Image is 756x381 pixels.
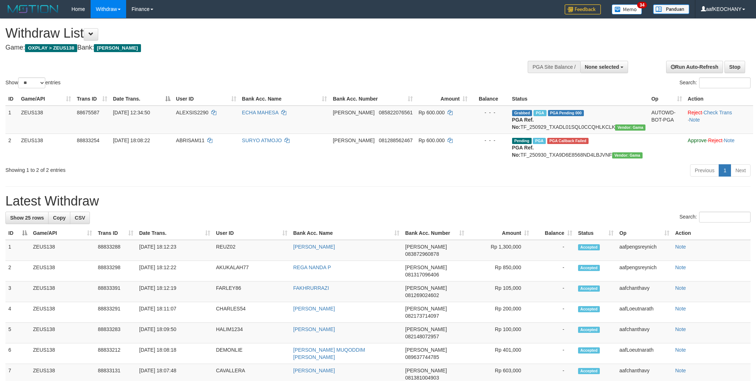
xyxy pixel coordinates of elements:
[578,347,600,354] span: Accepted
[565,4,601,14] img: Feedback.jpg
[113,137,150,143] span: [DATE] 18:08:22
[675,264,686,270] a: Note
[136,261,213,281] td: [DATE] 18:12:22
[30,302,95,323] td: ZEUS138
[467,281,532,302] td: Rp 105,000
[405,313,439,319] span: Copy 082173714097 to clipboard
[616,343,672,364] td: aafLoeutnarath
[509,92,649,106] th: Status
[213,281,290,302] td: FARLEY86
[689,117,700,123] a: Note
[532,281,575,302] td: -
[616,281,672,302] td: aafchanthavy
[173,92,239,106] th: User ID: activate to sort column ascending
[675,285,686,291] a: Note
[416,92,471,106] th: Amount: activate to sort column ascending
[680,212,751,223] label: Search:
[690,164,719,177] a: Previous
[532,343,575,364] td: -
[724,61,745,73] a: Stop
[290,227,402,240] th: Bank Acc. Name: activate to sort column ascending
[467,343,532,364] td: Rp 401,000
[95,240,136,261] td: 88833288
[672,227,751,240] th: Action
[75,215,85,221] span: CSV
[293,326,335,332] a: [PERSON_NAME]
[532,227,575,240] th: Balance: activate to sort column ascending
[578,244,600,250] span: Accepted
[293,306,335,312] a: [PERSON_NAME]
[405,375,439,381] span: Copy 081381004903 to clipboard
[18,92,74,106] th: Game/API: activate to sort column ascending
[95,261,136,281] td: 88833298
[110,92,173,106] th: Date Trans.: activate to sort column descending
[293,285,329,291] a: FAKHRURRAZI
[612,4,642,14] img: Button%20Memo.svg
[532,302,575,323] td: -
[512,138,532,144] span: Pending
[616,302,672,323] td: aafLoeutnarath
[405,272,439,278] span: Copy 081317096406 to clipboard
[578,368,600,374] span: Accepted
[5,302,30,323] td: 4
[699,212,751,223] input: Search:
[616,323,672,343] td: aafchanthavy
[213,261,290,281] td: AKUKALAH77
[402,227,467,240] th: Bank Acc. Number: activate to sort column ascending
[242,137,282,143] a: SURYO ATMOJO
[5,4,61,14] img: MOTION_logo.png
[18,77,45,88] select: Showentries
[74,92,110,106] th: Trans ID: activate to sort column ascending
[680,77,751,88] label: Search:
[5,281,30,302] td: 3
[405,244,447,250] span: [PERSON_NAME]
[95,343,136,364] td: 88833212
[467,240,532,261] td: Rp 1,300,000
[615,124,645,131] span: Vendor URL: https://trx31.1velocity.biz
[30,281,95,302] td: ZEUS138
[113,110,150,115] span: [DATE] 12:34:50
[708,137,723,143] a: Reject
[548,110,584,116] span: PGA Pending
[512,117,534,130] b: PGA Ref. No:
[685,134,753,161] td: · ·
[293,368,335,373] a: [PERSON_NAME]
[419,110,445,115] span: Rp 600.000
[467,302,532,323] td: Rp 200,000
[405,285,447,291] span: [PERSON_NAME]
[731,164,751,177] a: Next
[547,138,589,144] span: PGA Error
[473,109,506,116] div: - - -
[176,137,205,143] span: ABRISAM11
[724,137,735,143] a: Note
[405,368,447,373] span: [PERSON_NAME]
[685,92,753,106] th: Action
[405,326,447,332] span: [PERSON_NAME]
[5,92,18,106] th: ID
[688,110,702,115] a: Reject
[648,106,685,134] td: AUTOWD-BOT-PGA
[5,212,49,224] a: Show 25 rows
[330,92,415,106] th: Bank Acc. Number: activate to sort column ascending
[77,110,99,115] span: 88675587
[532,323,575,343] td: -
[5,44,497,51] h4: Game: Bank:
[685,106,753,134] td: · ·
[405,251,439,257] span: Copy 083872960878 to clipboard
[136,343,213,364] td: [DATE] 18:08:18
[5,323,30,343] td: 5
[379,110,412,115] span: Copy 085822076561 to clipboard
[95,323,136,343] td: 88833283
[653,4,689,14] img: panduan.png
[612,152,643,158] span: Vendor URL: https://trx31.1velocity.biz
[675,244,686,250] a: Note
[213,323,290,343] td: HALIM1234
[703,110,732,115] a: Check Trans
[5,77,61,88] label: Show entries
[48,212,70,224] a: Copy
[30,323,95,343] td: ZEUS138
[53,215,66,221] span: Copy
[30,261,95,281] td: ZEUS138
[533,138,545,144] span: Marked by aafpengsreynich
[616,240,672,261] td: aafpengsreynich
